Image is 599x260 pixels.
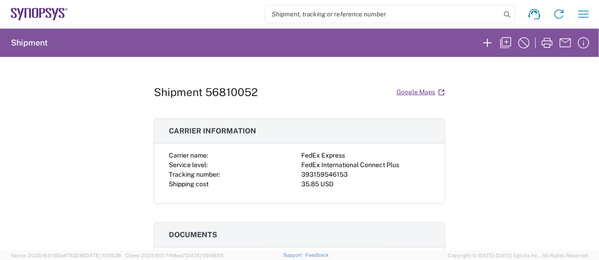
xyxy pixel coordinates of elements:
[185,253,223,258] span: [DATE] 09:58:55
[11,253,121,258] span: Server: 2025.19.0-192a4753216
[84,253,121,258] span: [DATE] 10:05:38
[125,253,223,258] span: Client: 2025.19.0-7f44ea7
[301,170,430,179] div: 393159546153
[154,86,258,99] h1: Shipment 56810052
[448,251,588,260] span: Copyright © [DATE]-[DATE] Agistix Inc., All Rights Reserved
[169,161,208,168] span: Service level:
[169,230,217,239] span: Documents
[169,180,208,188] span: Shipping cost
[396,84,445,100] a: Google Maps
[305,252,329,258] a: Feedback
[11,37,48,48] h2: Shipment
[169,152,208,159] span: Carrier name:
[265,5,501,23] input: Shipment, tracking or reference number
[169,171,220,178] span: Tracking number:
[301,151,430,160] div: FedEx Express
[283,252,306,258] a: Support
[301,160,430,170] div: FedEx International Connect Plus
[301,179,430,189] div: 35.85 USD
[169,127,256,135] span: Carrier information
